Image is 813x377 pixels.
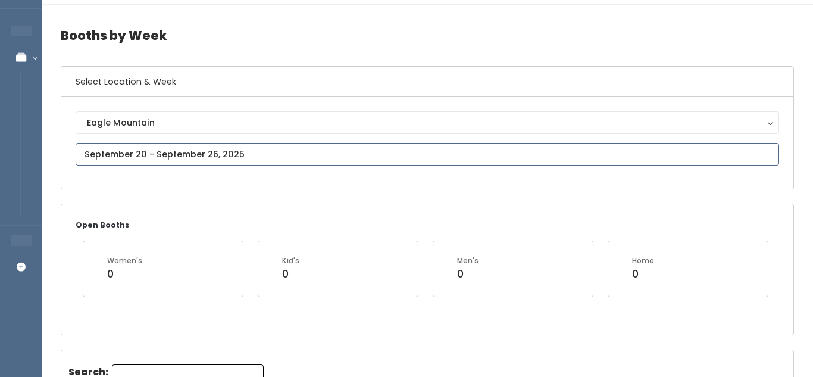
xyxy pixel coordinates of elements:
h6: Select Location & Week [61,67,793,97]
div: Home [632,256,654,266]
div: Kid's [282,256,299,266]
small: Open Booths [76,220,129,230]
button: Eagle Mountain [76,111,779,134]
input: September 20 - September 26, 2025 [76,143,779,166]
div: 0 [107,266,142,282]
div: 0 [457,266,479,282]
div: 0 [282,266,299,282]
div: Eagle Mountain [87,116,768,129]
div: Women's [107,256,142,266]
div: 0 [632,266,654,282]
h4: Booths by Week [61,19,794,52]
div: Men's [457,256,479,266]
